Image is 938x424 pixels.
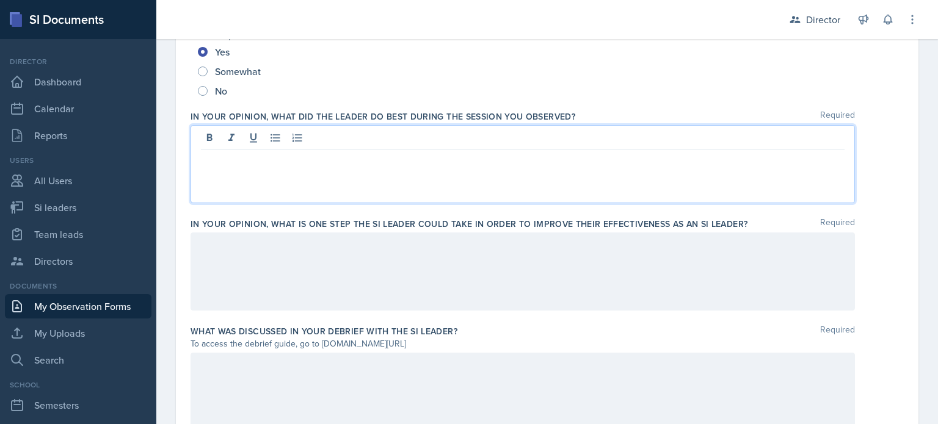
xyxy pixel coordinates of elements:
[5,155,151,166] div: Users
[5,222,151,246] a: Team leads
[215,65,261,77] span: Somewhat
[806,12,840,27] div: Director
[5,321,151,345] a: My Uploads
[5,249,151,273] a: Directors
[5,294,151,318] a: My Observation Forms
[5,123,151,148] a: Reports
[191,325,457,337] label: What was discussed in your debrief with the SI Leader?
[5,56,151,67] div: Director
[5,379,151,390] div: School
[5,195,151,220] a: Si leaders
[5,281,151,292] div: Documents
[191,218,747,230] label: In your opinion, what is ONE step the SI Leader could take in order to improve their effectivenes...
[191,337,855,350] div: To access the debrief guide, go to [DOMAIN_NAME][URL]
[820,325,855,337] span: Required
[215,46,230,58] span: Yes
[5,348,151,372] a: Search
[215,85,227,97] span: No
[191,110,575,123] label: In your opinion, what did the leader do BEST during the session you observed?
[5,168,151,193] a: All Users
[5,96,151,121] a: Calendar
[5,70,151,94] a: Dashboard
[820,218,855,230] span: Required
[5,393,151,417] a: Semesters
[820,110,855,123] span: Required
